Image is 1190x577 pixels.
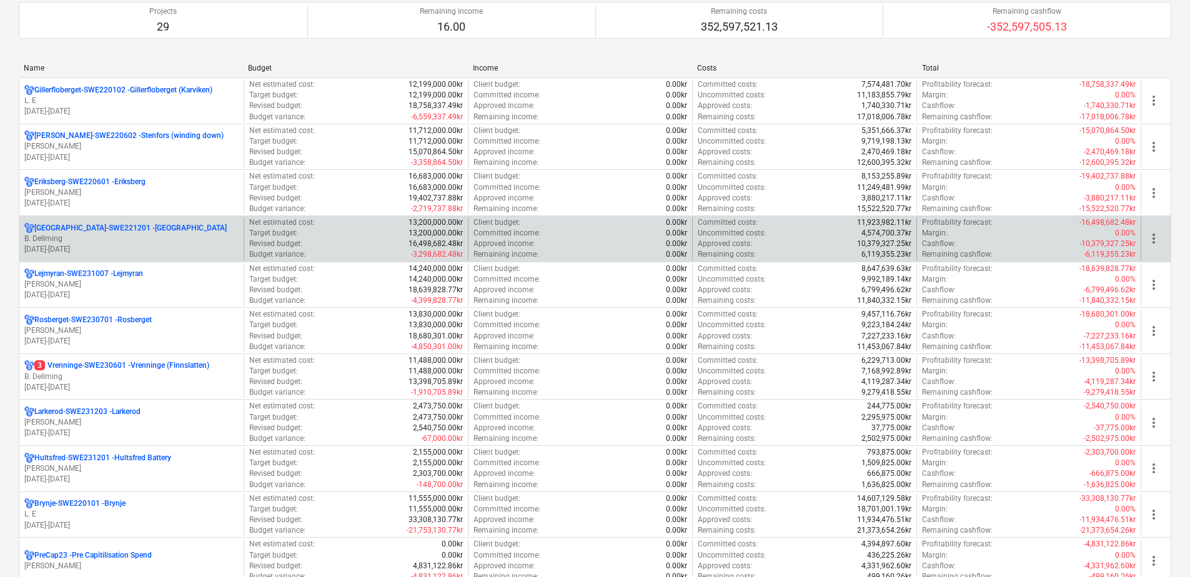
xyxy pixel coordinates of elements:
[149,19,177,34] p: 29
[474,377,535,387] p: Approved income :
[474,126,520,136] p: Client budget :
[249,285,302,295] p: Revised budget :
[698,320,766,330] p: Uncommitted costs :
[249,366,298,377] p: Target budget :
[249,228,298,239] p: Target budget :
[666,264,687,274] p: 0.00kr
[34,360,209,371] p: Vrenninge-SWE230601 - Vrenninge (Finnslatten)
[857,342,911,352] p: 11,453,067.84kr
[24,234,239,244] p: B. Dellming
[249,193,302,204] p: Revised budget :
[861,309,911,320] p: 9,457,116.76kr
[249,274,298,285] p: Target budget :
[1079,204,1136,214] p: -15,522,520.77kr
[698,295,756,306] p: Remaining costs :
[409,377,463,387] p: 13,398,705.89kr
[24,152,239,163] p: [DATE] - [DATE]
[34,269,143,279] p: Lejmyran-SWE231007 - Lejmyran
[1146,139,1161,154] span: more_vert
[409,136,463,147] p: 11,712,000.00kr
[922,320,948,330] p: Margin :
[1079,342,1136,352] p: -11,453,067.84kr
[861,193,911,204] p: 3,880,217.11kr
[24,561,239,571] p: [PERSON_NAME]
[1084,193,1136,204] p: -3,880,217.11kr
[666,366,687,377] p: 0.00kr
[861,79,911,90] p: 7,574,481.70kr
[698,331,752,342] p: Approved costs :
[420,19,483,34] p: 16.00
[249,249,305,260] p: Budget variance :
[666,355,687,366] p: 0.00kr
[922,309,993,320] p: Profitability forecast :
[922,228,948,239] p: Margin :
[1079,217,1136,228] p: -16,498,682.48kr
[987,19,1067,34] p: -352,597,505.13
[1128,517,1190,577] iframe: Chat Widget
[409,147,463,157] p: 15,070,864.50kr
[474,320,540,330] p: Committed income :
[24,474,239,485] p: [DATE] - [DATE]
[474,204,538,214] p: Remaining income :
[922,147,956,157] p: Cashflow :
[249,171,315,182] p: Net estimated cost :
[149,6,177,17] p: Projects
[409,239,463,249] p: 16,498,682.48kr
[24,336,239,347] p: [DATE] - [DATE]
[666,79,687,90] p: 0.00kr
[249,239,302,249] p: Revised budget :
[249,79,315,90] p: Net estimated cost :
[861,320,911,330] p: 9,223,184.24kr
[857,239,911,249] p: 10,379,327.25kr
[474,355,520,366] p: Client budget :
[411,157,463,168] p: -3,358,864.50kr
[24,141,239,152] p: [PERSON_NAME]
[922,331,956,342] p: Cashflow :
[666,274,687,285] p: 0.00kr
[34,550,152,561] p: PreCap23 - Pre Capitilisation Spend
[249,387,305,398] p: Budget variance :
[24,131,239,162] div: [PERSON_NAME]-SWE220602 -Stenfors (winding down)[PERSON_NAME][DATE]-[DATE]
[857,204,911,214] p: 15,522,520.77kr
[698,126,758,136] p: Committed costs :
[666,101,687,111] p: 0.00kr
[474,112,538,122] p: Remaining income :
[1084,101,1136,111] p: -1,740,330.71kr
[857,182,911,193] p: 11,249,481.99kr
[701,6,778,17] p: Remaining costs
[666,182,687,193] p: 0.00kr
[34,498,126,509] p: Brynje-SWE220101 - Brynje
[411,112,463,122] p: -6,559,337.49kr
[922,274,948,285] p: Margin :
[409,228,463,239] p: 13,200,000.00kr
[1079,112,1136,122] p: -17,018,006.78kr
[861,101,911,111] p: 1,740,330.71kr
[24,360,239,392] div: 3Vrenninge-SWE230601 -Vrenninge (Finnslatten)B. Dellming[DATE]-[DATE]
[861,264,911,274] p: 8,647,639.63kr
[249,101,302,111] p: Revised budget :
[861,366,911,377] p: 7,168,992.89kr
[987,6,1067,17] p: Remaining cashflow
[698,387,756,398] p: Remaining costs :
[861,274,911,285] p: 9,992,189.14kr
[861,249,911,260] p: 6,119,355.23kr
[409,101,463,111] p: 18,758,337.49kr
[24,85,239,117] div: Gillerfloberget-SWE220102 -Gillerfloberget (Karviken)L. E[DATE]-[DATE]
[474,101,535,111] p: Approved income :
[1079,309,1136,320] p: -18,680,301.00kr
[1079,79,1136,90] p: -18,758,337.49kr
[474,309,520,320] p: Client budget :
[249,157,305,168] p: Budget variance :
[34,223,227,234] p: [GEOGRAPHIC_DATA]-SWE221201 - [GEOGRAPHIC_DATA]
[698,79,758,90] p: Committed costs :
[861,285,911,295] p: 6,799,496.62kr
[666,136,687,147] p: 0.00kr
[474,387,538,398] p: Remaining income :
[922,101,956,111] p: Cashflow :
[666,157,687,168] p: 0.00kr
[922,204,993,214] p: Remaining cashflow :
[666,387,687,398] p: 0.00kr
[861,147,911,157] p: 2,470,469.18kr
[474,274,540,285] p: Committed income :
[697,64,911,72] div: Costs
